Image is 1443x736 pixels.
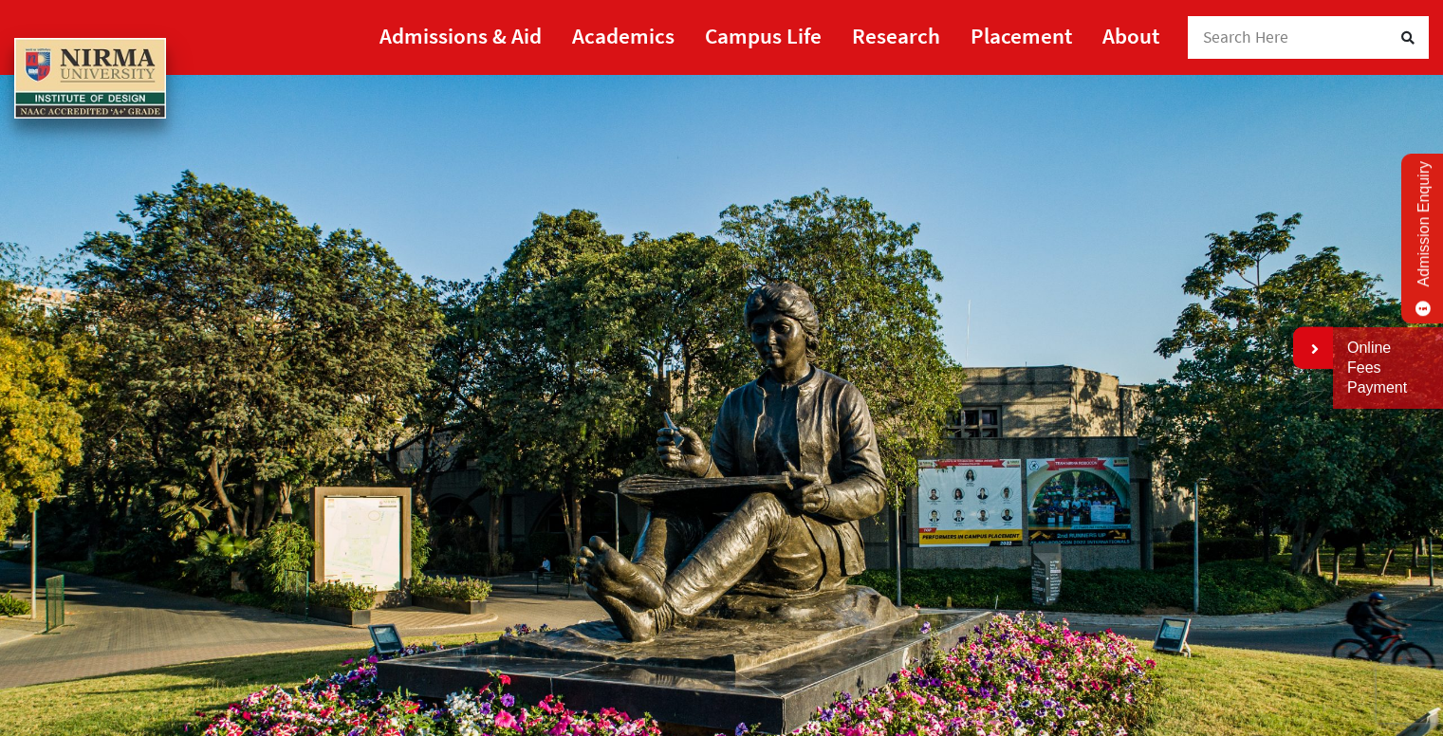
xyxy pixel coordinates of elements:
a: Academics [572,14,675,57]
a: Research [852,14,940,57]
a: Campus Life [705,14,822,57]
span: Search Here [1203,27,1289,47]
a: About [1102,14,1159,57]
a: Admissions & Aid [379,14,542,57]
a: Placement [971,14,1072,57]
img: main_logo [14,38,166,120]
a: Online Fees Payment [1347,339,1429,397]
